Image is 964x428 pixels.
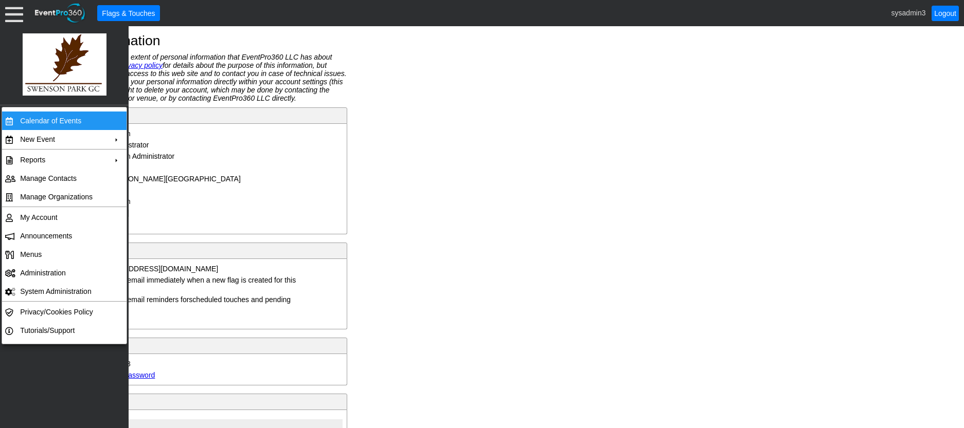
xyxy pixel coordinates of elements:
[100,8,157,18] span: Flags & Touches
[33,2,87,25] img: EventPro360
[16,111,108,130] td: Calendar of Events
[109,295,291,312] span: scheduled touches and pending flags
[119,61,163,69] a: privacy policy
[932,6,959,21] a: Logout
[2,111,127,130] tr: Calendar of Events
[41,110,345,121] div: User Identification
[16,227,108,245] td: Announcements
[2,321,127,340] tr: Tutorials/Support
[23,26,106,103] img: Logo
[95,358,342,369] td: sysadmin3
[20,250,42,258] span: Menus
[41,340,345,351] div: User Credentials
[39,53,347,102] div: The information below is the extent of personal information that EventPro360 LLC has about you. Y...
[106,175,241,183] div: [PERSON_NAME][GEOGRAPHIC_DATA]
[16,130,108,148] td: New Event
[5,4,23,22] div: Menu: Click or 'Crtl+M' to toggle menu open/close
[106,197,299,206] div: System
[891,8,926,16] span: sysadmin3
[2,282,127,301] tr: System Administration
[109,295,291,312] label: Send email reminders for
[109,276,296,292] label: Send email immediately when a new flag is created for this user
[16,321,108,340] td: Tutorials/Support
[2,303,127,321] tr: Privacy/Cookies Policy
[2,227,127,245] tr: Announcements
[2,130,127,148] tr: New Event
[2,208,127,227] tr: My Account
[16,282,108,301] td: System Administration
[2,169,127,188] tr: Manage Contacts
[16,188,108,206] td: Manage Organizations
[16,169,108,188] td: Manage Contacts
[16,151,108,169] td: Reports
[106,152,174,160] div: System Administrator
[2,151,127,169] tr: Reports
[16,264,108,282] td: Administration
[41,396,345,407] div: User Permissions
[16,208,108,227] td: My Account
[41,245,345,256] div: Notifications
[2,188,127,206] tr: Manage Organizations
[39,34,925,48] h1: Account Information
[2,245,127,264] tr: <span>Menus</span>
[16,303,108,321] td: Privacy/Cookies Policy
[2,264,127,282] tr: Administration
[96,265,218,273] div: [EMAIL_ADDRESS][DOMAIN_NAME]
